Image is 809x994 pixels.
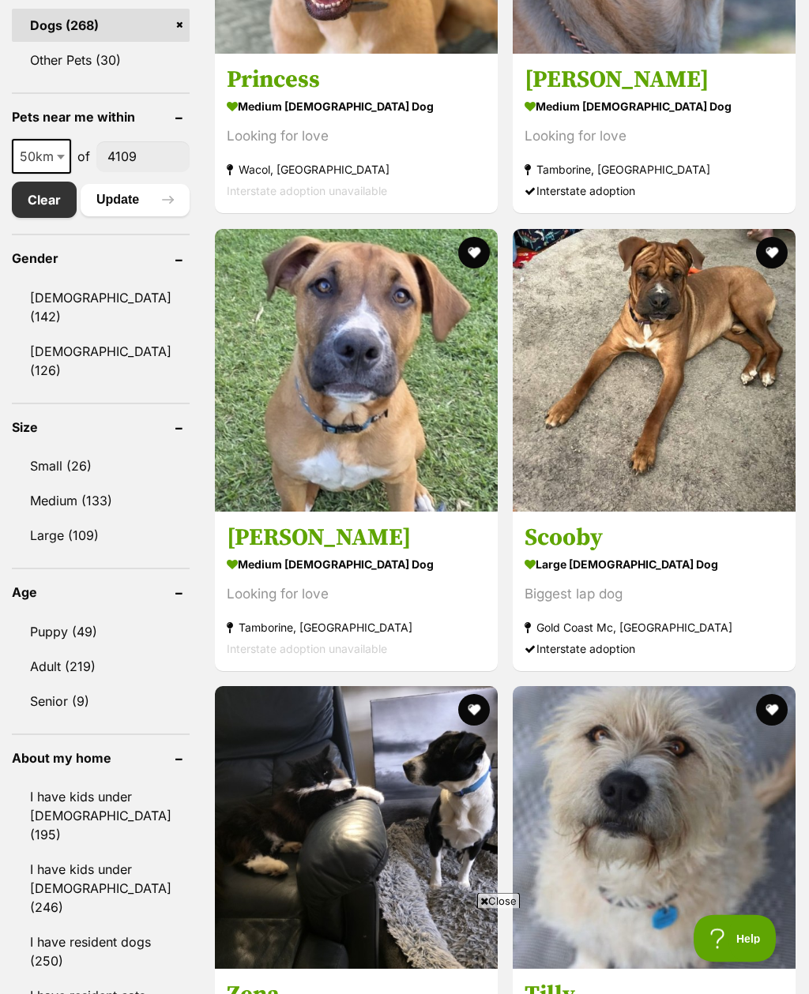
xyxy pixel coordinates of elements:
div: Biggest lap dog [525,584,784,606]
a: Princess medium [DEMOGRAPHIC_DATA] Dog Looking for love Wacol, [GEOGRAPHIC_DATA] Interstate adopt... [215,54,498,215]
strong: Wacol, [GEOGRAPHIC_DATA] [227,160,486,182]
strong: Tamborine, [GEOGRAPHIC_DATA] [227,617,486,639]
strong: medium [DEMOGRAPHIC_DATA] Dog [227,553,486,576]
button: favourite [458,695,490,726]
strong: medium [DEMOGRAPHIC_DATA] Dog [227,96,486,119]
header: About my home [12,752,190,766]
button: favourite [458,238,490,269]
img: Zena - Border Collie Dog [215,687,498,970]
span: of [77,148,90,167]
a: Clear [12,182,77,219]
span: Close [477,893,520,909]
h3: [PERSON_NAME] [227,523,486,553]
img: Tucker - Mastiff Dog [215,230,498,512]
a: I have resident dogs (250) [12,926,190,978]
header: Age [12,586,190,600]
a: [DEMOGRAPHIC_DATA] (142) [12,282,190,334]
span: 50km [12,140,71,174]
a: Small (26) [12,450,190,483]
strong: medium [DEMOGRAPHIC_DATA] Dog [525,96,784,119]
strong: large [DEMOGRAPHIC_DATA] Dog [525,553,784,576]
strong: Gold Coast Mc, [GEOGRAPHIC_DATA] [525,617,784,639]
iframe: Advertisement [117,915,692,986]
a: Large (109) [12,520,190,553]
a: I have kids under [DEMOGRAPHIC_DATA] (246) [12,853,190,925]
a: Senior (9) [12,685,190,718]
iframe: Help Scout Beacon - Open [694,915,777,962]
button: favourite [756,695,788,726]
header: Pets near me within [12,111,190,125]
input: postcode [96,142,190,172]
a: Scooby large [DEMOGRAPHIC_DATA] Dog Biggest lap dog Gold Coast Mc, [GEOGRAPHIC_DATA] Interstate a... [513,512,796,672]
a: I have kids under [DEMOGRAPHIC_DATA] (195) [12,781,190,852]
h3: Scooby [525,523,784,553]
a: Medium (133) [12,485,190,518]
button: favourite [756,238,788,269]
div: Looking for love [525,127,784,148]
h3: [PERSON_NAME] [525,66,784,96]
h3: Princess [227,66,486,96]
header: Gender [12,252,190,266]
a: [PERSON_NAME] medium [DEMOGRAPHIC_DATA] Dog Looking for love Tamborine, [GEOGRAPHIC_DATA] Interst... [513,54,796,215]
div: Interstate adoption [525,639,784,660]
a: [PERSON_NAME] medium [DEMOGRAPHIC_DATA] Dog Looking for love Tamborine, [GEOGRAPHIC_DATA] Interst... [215,512,498,672]
a: [DEMOGRAPHIC_DATA] (126) [12,336,190,388]
div: Looking for love [227,127,486,148]
span: Interstate adoption unavailable [227,186,387,199]
img: Tilly - Irish Wolfhound Dog [513,687,796,970]
span: Interstate adoption unavailable [227,643,387,656]
img: Scooby - Shar Pei Dog [513,230,796,512]
button: Update [81,185,190,216]
strong: Tamborine, [GEOGRAPHIC_DATA] [525,160,784,182]
span: 50km [13,146,70,168]
a: Puppy (49) [12,616,190,649]
a: Adult (219) [12,651,190,684]
a: Other Pets (30) [12,44,190,77]
div: Interstate adoption [525,182,784,203]
a: Dogs (268) [12,9,190,43]
div: Looking for love [227,584,486,606]
header: Size [12,421,190,435]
